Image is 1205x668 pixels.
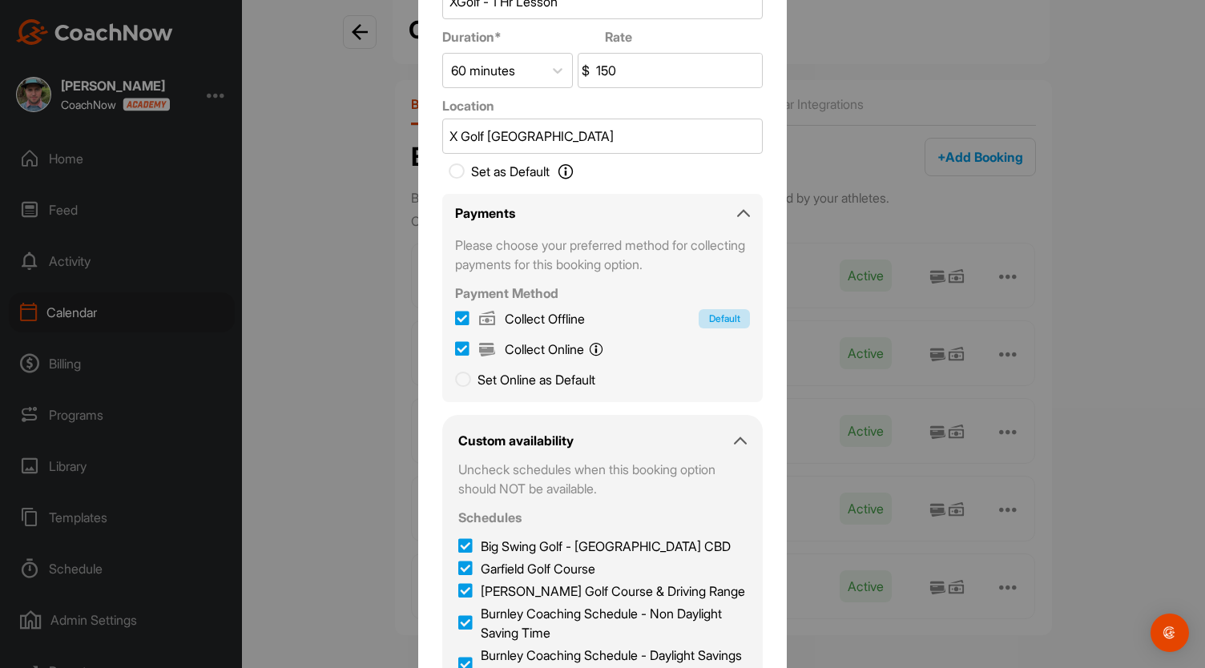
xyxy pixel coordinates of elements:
img: Online [478,340,497,359]
span: Set as Default [471,162,550,181]
label: Rate [605,27,756,46]
div: Payments [455,203,515,223]
p: Please choose your preferred method for collecting payments for this booking option. [455,235,750,274]
span: $ [578,58,593,83]
div: Open Intercom Messenger [1151,614,1189,652]
input: 0 [593,54,762,87]
label: Burnley Coaching Schedule - Non Daylight Saving Time [458,604,747,642]
p: Schedules [458,508,747,527]
div: Payment Method [455,284,750,303]
label: [PERSON_NAME] Golf Course & Driving Range [458,581,745,601]
div: 60 minutes [451,61,515,80]
div: Custom availability [458,431,574,450]
label: Garfield Golf Course [458,559,595,578]
img: Offline [478,309,497,328]
span: Set Online as Default [478,372,595,388]
label: Duration * [442,27,594,46]
p: Uncheck schedules when this booking option should NOT be available. [458,460,747,498]
span: Collect Offline [505,309,585,328]
label: Big Swing Golf - [GEOGRAPHIC_DATA] CBD [458,537,731,556]
label: Location [442,96,763,115]
span: Collect Online [505,340,603,359]
span: Default [699,309,750,328]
